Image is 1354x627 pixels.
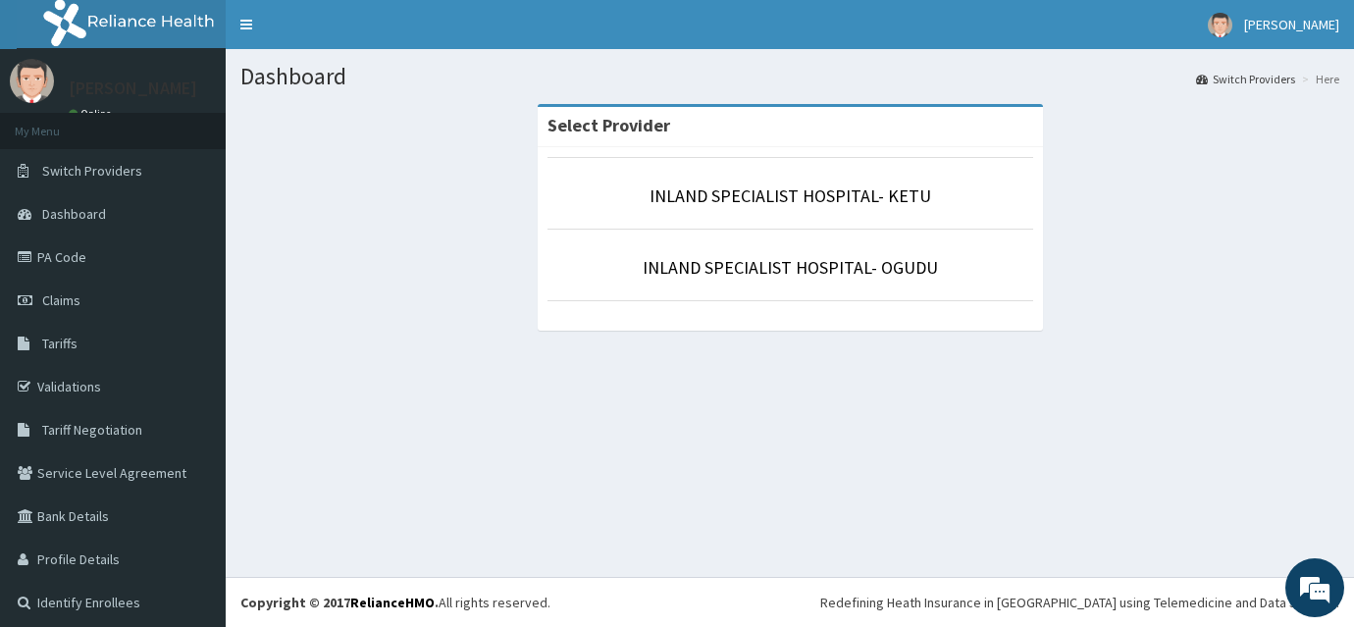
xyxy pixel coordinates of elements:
span: Claims [42,291,80,309]
footer: All rights reserved. [226,577,1354,627]
a: RelianceHMO [350,594,435,611]
span: Tariff Negotiation [42,421,142,439]
a: INLAND SPECIALIST HOSPITAL- OGUDU [643,256,938,279]
a: Online [69,107,116,121]
span: [PERSON_NAME] [1244,16,1339,33]
span: Dashboard [42,205,106,223]
span: Switch Providers [42,162,142,180]
a: Switch Providers [1196,71,1295,87]
span: Tariffs [42,335,78,352]
div: Redefining Heath Insurance in [GEOGRAPHIC_DATA] using Telemedicine and Data Science! [820,593,1339,612]
h1: Dashboard [240,64,1339,89]
strong: Copyright © 2017 . [240,594,439,611]
strong: Select Provider [547,114,670,136]
li: Here [1297,71,1339,87]
img: User Image [10,59,54,103]
p: [PERSON_NAME] [69,79,197,97]
a: INLAND SPECIALIST HOSPITAL- KETU [650,184,931,207]
img: User Image [1208,13,1232,37]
